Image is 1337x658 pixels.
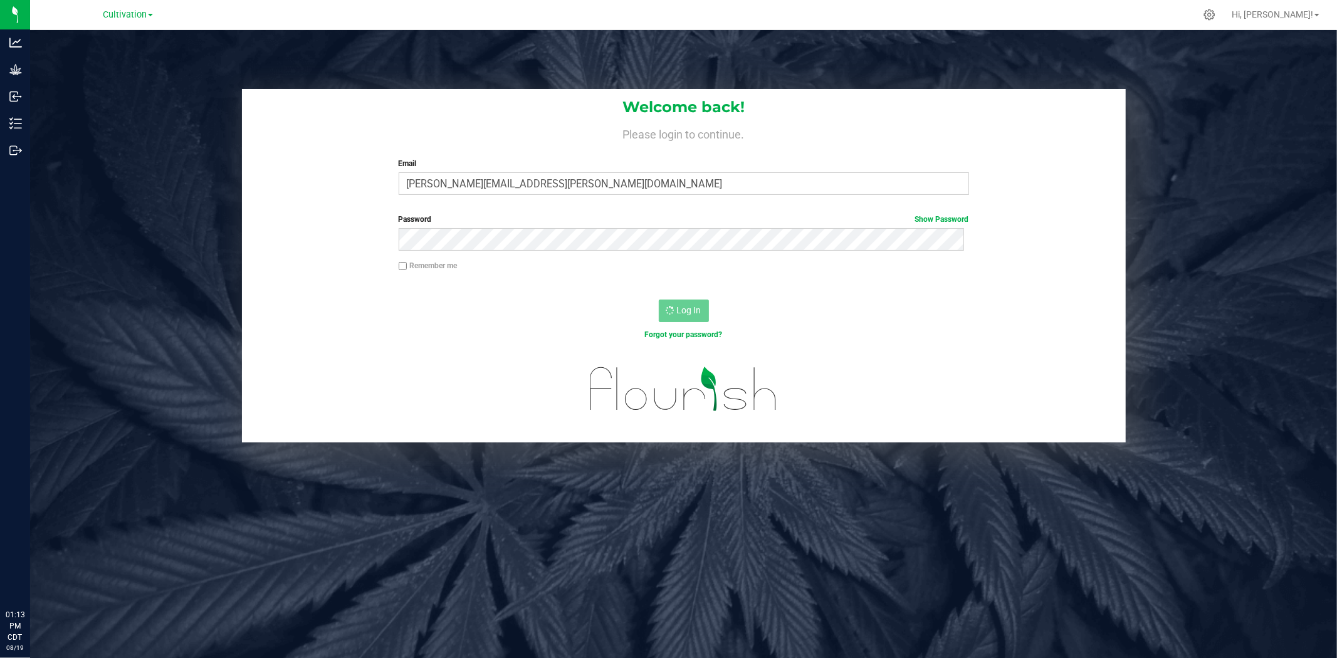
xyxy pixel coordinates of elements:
inline-svg: Grow [9,63,22,76]
span: Password [399,215,432,224]
inline-svg: Inventory [9,117,22,130]
span: Hi, [PERSON_NAME]! [1232,9,1313,19]
h1: Welcome back! [242,99,1126,115]
inline-svg: Outbound [9,144,22,157]
inline-svg: Inbound [9,90,22,103]
button: Log In [659,300,709,322]
a: Show Password [915,215,969,224]
label: Remember me [399,260,458,271]
input: Remember me [399,262,407,271]
label: Email [399,158,969,169]
p: 08/19 [6,643,24,652]
a: Forgot your password? [645,330,723,339]
inline-svg: Analytics [9,36,22,49]
div: Manage settings [1202,9,1217,21]
img: flourish_logo.svg [573,353,794,424]
h4: Please login to continue. [242,125,1126,140]
span: Log In [677,305,701,315]
p: 01:13 PM CDT [6,609,24,643]
span: Cultivation [103,9,147,20]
